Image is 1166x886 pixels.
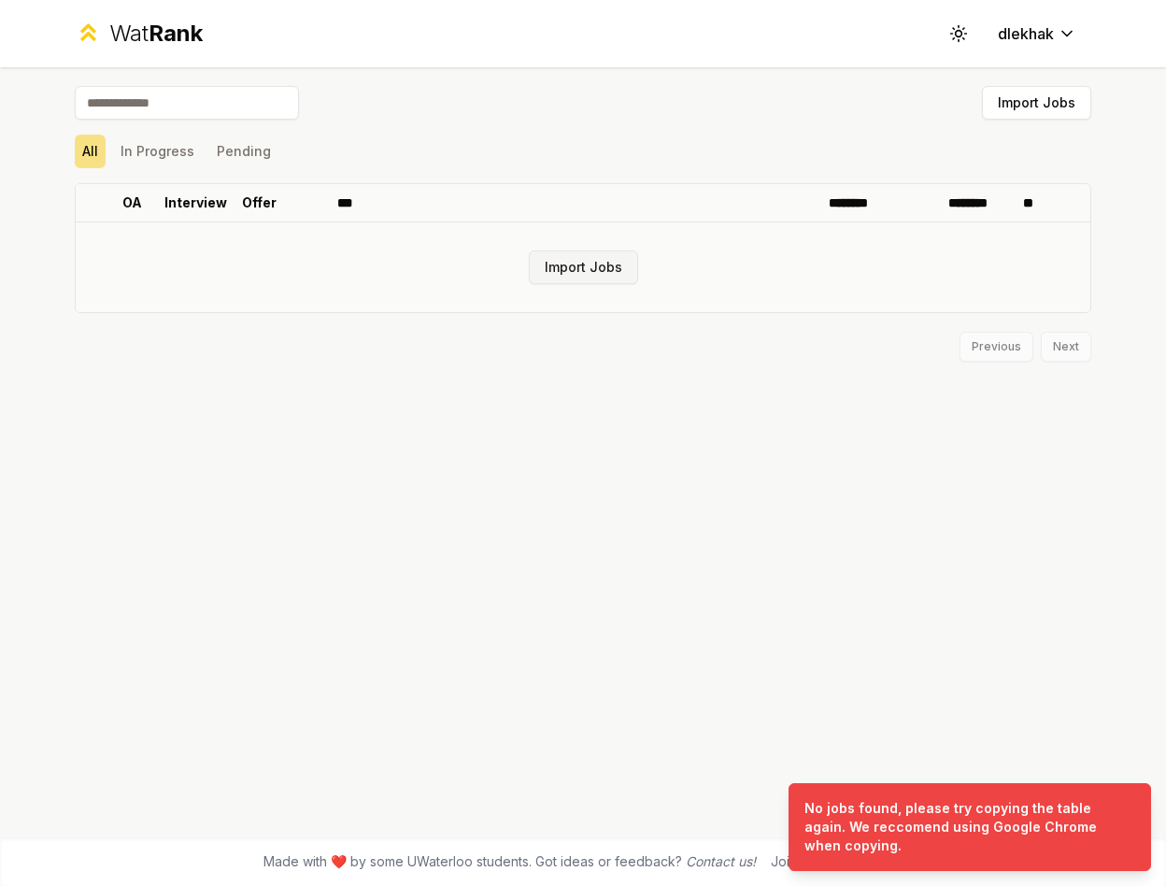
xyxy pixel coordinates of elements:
p: Interview [164,193,227,212]
button: All [75,135,106,168]
button: Import Jobs [982,86,1091,120]
button: Pending [209,135,278,168]
a: Contact us! [686,853,756,869]
button: Import Jobs [529,250,638,284]
div: No jobs found, please try copying the table again. We reccomend using Google Chrome when copying. [804,799,1128,855]
span: Made with ❤️ by some UWaterloo students. Got ideas or feedback? [263,852,756,871]
div: Wat [109,19,203,49]
button: dlekhak [983,17,1091,50]
button: In Progress [113,135,202,168]
span: Rank [149,20,203,47]
p: Offer [242,193,277,212]
p: OA [122,193,142,212]
div: Join our discord! [771,852,874,871]
a: WatRank [75,19,203,49]
span: dlekhak [998,22,1054,45]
